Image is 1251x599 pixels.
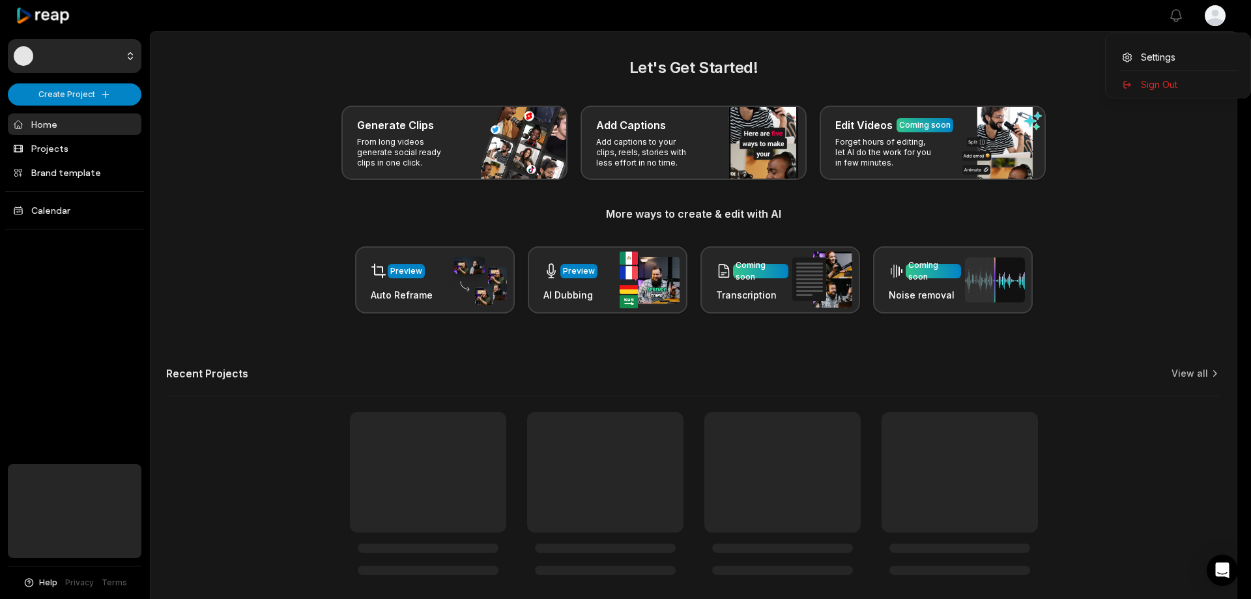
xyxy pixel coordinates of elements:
[65,577,94,589] a: Privacy
[1207,555,1238,586] div: Open Intercom Messenger
[1172,367,1208,380] a: View all
[390,265,422,277] div: Preview
[357,137,458,168] p: From long videos generate social ready clips in one click.
[965,257,1025,302] img: noise_removal.png
[736,259,786,283] div: Coming soon
[8,113,141,135] a: Home
[716,288,788,302] h3: Transcription
[620,252,680,308] img: ai_dubbing.png
[8,162,141,183] a: Brand template
[543,288,597,302] h3: AI Dubbing
[166,367,248,380] h2: Recent Projects
[1141,50,1175,64] span: Settings
[357,117,434,133] h3: Generate Clips
[792,252,852,308] img: transcription.png
[889,288,961,302] h3: Noise removal
[1141,78,1177,91] span: Sign Out
[39,577,57,589] span: Help
[596,117,666,133] h3: Add Captions
[899,119,951,131] div: Coming soon
[908,259,958,283] div: Coming soon
[835,137,936,168] p: Forget hours of editing, let AI do the work for you in few minutes.
[563,265,595,277] div: Preview
[596,137,697,168] p: Add captions to your clips, reels, stories with less effort in no time.
[835,117,893,133] h3: Edit Videos
[371,288,433,302] h3: Auto Reframe
[166,56,1221,80] h2: Let's Get Started!
[8,83,141,106] button: Create Project
[102,577,127,589] a: Terms
[8,199,141,221] a: Calendar
[166,206,1221,222] h3: More ways to create & edit with AI
[447,255,507,306] img: auto_reframe.png
[8,138,141,159] a: Projects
